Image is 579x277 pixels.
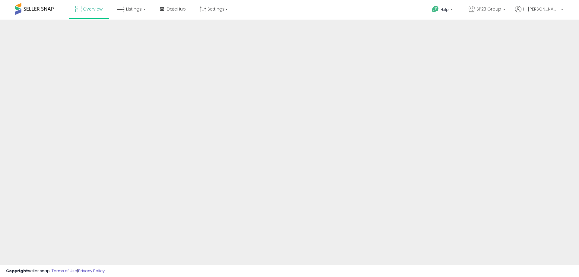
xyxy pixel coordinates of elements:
[6,268,28,274] strong: Copyright
[167,6,186,12] span: DataHub
[432,5,439,13] i: Get Help
[6,268,105,274] div: seller snap | |
[126,6,142,12] span: Listings
[523,6,559,12] span: Hi [PERSON_NAME]
[52,268,77,274] a: Terms of Use
[427,1,459,20] a: Help
[515,6,563,20] a: Hi [PERSON_NAME]
[476,6,501,12] span: SP23 Group
[83,6,103,12] span: Overview
[441,7,449,12] span: Help
[78,268,105,274] a: Privacy Policy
